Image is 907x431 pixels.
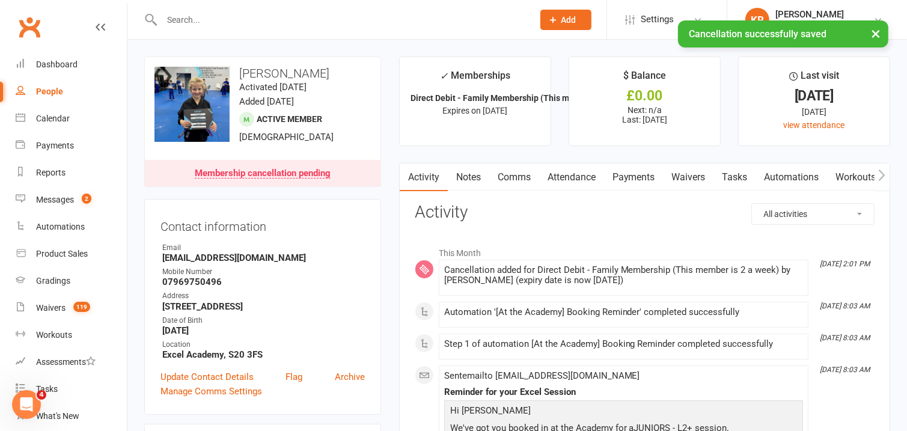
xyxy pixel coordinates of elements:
a: Clubworx [14,12,44,42]
a: Waivers [664,164,714,191]
li: This Month [415,240,875,260]
i: [DATE] 8:03 AM [820,302,870,310]
span: Settings [641,6,674,33]
a: Automations [756,164,828,191]
div: Dashboard [36,60,78,69]
a: What's New [16,403,127,430]
strong: [DATE] [162,325,365,336]
strong: Excel Academy, S20 3FS [162,349,365,360]
div: Cancellation successfully saved [678,20,888,47]
strong: [STREET_ADDRESS] [162,301,365,312]
div: KR [745,8,769,32]
span: 119 [73,302,90,312]
span: Add [561,15,576,25]
div: Automation '[At the Academy] Booking Reminder' completed successfully [444,307,803,317]
div: Reports [36,168,66,177]
strong: [EMAIL_ADDRESS][DOMAIN_NAME] [162,252,365,263]
h3: Contact information [160,215,365,233]
div: Gradings [36,276,70,286]
span: 2 [82,194,91,204]
button: × [865,20,887,46]
time: Activated [DATE] [239,82,307,93]
a: Assessments [16,349,127,376]
img: image1644698226.png [154,67,230,142]
a: Attendance [539,164,604,191]
a: Archive [335,370,365,384]
div: Memberships [440,68,510,90]
a: Reports [16,159,127,186]
div: Cancellation added for Direct Debit - Family Membership (This member is 2 a week) by [PERSON_NAME... [444,265,803,286]
a: Notes [448,164,489,191]
a: Messages 2 [16,186,127,213]
a: Waivers 119 [16,295,127,322]
i: [DATE] 2:01 PM [820,260,870,268]
div: [DATE] [750,105,879,118]
a: Gradings [16,267,127,295]
span: [DEMOGRAPHIC_DATA] [239,132,334,142]
span: Expires on [DATE] [442,106,507,115]
a: Comms [489,164,539,191]
div: Membership cancellation pending [195,169,331,179]
div: Mobile Number [162,266,365,278]
a: Calendar [16,105,127,132]
a: Automations [16,213,127,240]
a: Workouts [16,322,127,349]
h3: Activity [415,203,875,222]
iframe: Intercom live chat [12,390,41,419]
a: Product Sales [16,240,127,267]
a: view attendance [783,120,844,130]
a: Update Contact Details [160,370,254,384]
span: Sent email to [EMAIL_ADDRESS][DOMAIN_NAME] [444,370,640,381]
a: Flag [286,370,302,384]
div: Location [162,339,365,350]
div: £0.00 [580,90,709,102]
a: Payments [16,132,127,159]
div: Messages [36,195,74,204]
div: Tasks [36,384,58,394]
div: Reminder for your Excel Session [444,387,803,397]
div: Product Sales [36,249,88,258]
i: [DATE] 8:03 AM [820,334,870,342]
input: Search... [158,11,525,28]
h3: [PERSON_NAME] [154,67,371,80]
div: Waivers [36,303,66,313]
span: Active member [257,114,322,124]
a: Tasks [16,376,127,403]
a: People [16,78,127,105]
a: Activity [400,164,448,191]
strong: Direct Debit - Family Membership (This mem... [411,93,588,103]
div: $ Balance [623,68,666,90]
strong: 07969750496 [162,277,365,287]
div: Calendar [36,114,70,123]
div: Date of Birth [162,315,365,326]
div: Workouts [36,330,72,340]
p: Next: n/a Last: [DATE] [580,105,709,124]
span: 4 [37,390,46,400]
div: Automations [36,222,85,231]
a: Dashboard [16,51,127,78]
div: [DATE] [750,90,879,102]
a: Manage Comms Settings [160,384,262,399]
button: Add [540,10,591,30]
div: People [36,87,63,96]
time: Added [DATE] [239,96,294,107]
div: Payments [36,141,74,150]
i: ✓ [440,70,448,82]
div: Assessments [36,357,96,367]
div: Excel Martial Arts [775,20,844,31]
div: Email [162,242,365,254]
div: Address [162,290,365,302]
p: Hi [PERSON_NAME] [447,403,800,421]
a: Tasks [714,164,756,191]
a: Payments [604,164,664,191]
div: Step 1 of automation [At the Academy] Booking Reminder completed successfully [444,339,803,349]
i: [DATE] 8:03 AM [820,365,870,374]
div: Last visit [789,68,839,90]
a: Workouts [828,164,885,191]
div: What's New [36,411,79,421]
div: [PERSON_NAME] [775,9,844,20]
